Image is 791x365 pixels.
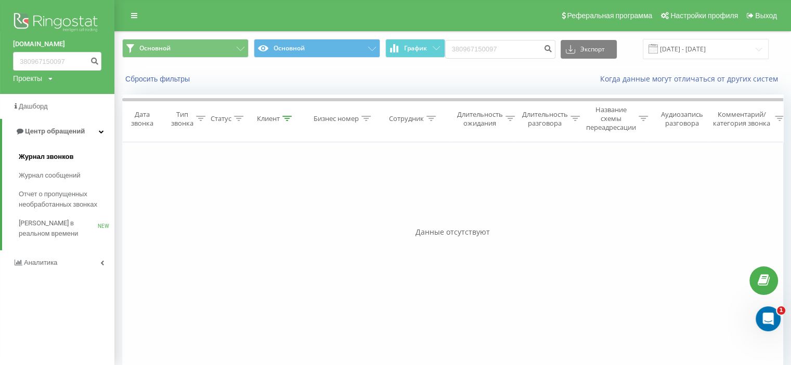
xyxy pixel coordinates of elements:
span: Дашборд [19,102,48,110]
input: Поиск по номеру [13,52,101,71]
div: Проекты [13,73,42,84]
a: Журнал сообщений [19,166,114,185]
div: Длительность разговора [522,110,568,128]
div: Название схемы переадресации [586,105,636,132]
div: Клиент [257,114,280,123]
img: Ringostat logo [13,10,101,36]
div: Статус [211,114,231,123]
iframe: Intercom live chat [756,306,781,331]
span: Журнал звонков [19,152,73,162]
span: Центр обращений [25,127,85,135]
button: Экспорт [561,40,617,59]
span: График [404,45,427,52]
a: [DOMAIN_NAME] [13,39,101,49]
a: [PERSON_NAME] в реальном времениNEW [19,214,114,243]
span: [PERSON_NAME] в реальном времени [19,218,98,239]
span: Журнал сообщений [19,170,80,181]
span: Аналитика [24,259,57,266]
input: Поиск по номеру [445,40,555,59]
span: Реферальная программа [567,11,652,20]
div: Тип звонка [171,110,193,128]
span: 1 [777,306,785,315]
span: Выход [755,11,777,20]
div: Дата звонка [123,110,161,128]
div: Данные отсутствуют [122,227,783,237]
button: График [385,39,445,58]
button: Основной [122,39,249,58]
a: Журнал звонков [19,147,114,166]
span: Основной [139,44,171,52]
span: Отчет о пропущенных необработанных звонках [19,189,109,210]
div: Аудиозапись разговора [657,110,707,128]
a: Когда данные могут отличаться от других систем [600,74,783,84]
a: Отчет о пропущенных необработанных звонках [19,185,114,214]
a: Центр обращений [2,119,114,144]
div: Бизнес номер [314,114,359,123]
button: Основной [254,39,380,58]
div: Длительность ожидания [457,110,503,128]
span: Настройки профиля [670,11,738,20]
button: Сбросить фильтры [122,74,195,84]
div: Сотрудник [389,114,424,123]
div: Комментарий/категория звонка [711,110,772,128]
